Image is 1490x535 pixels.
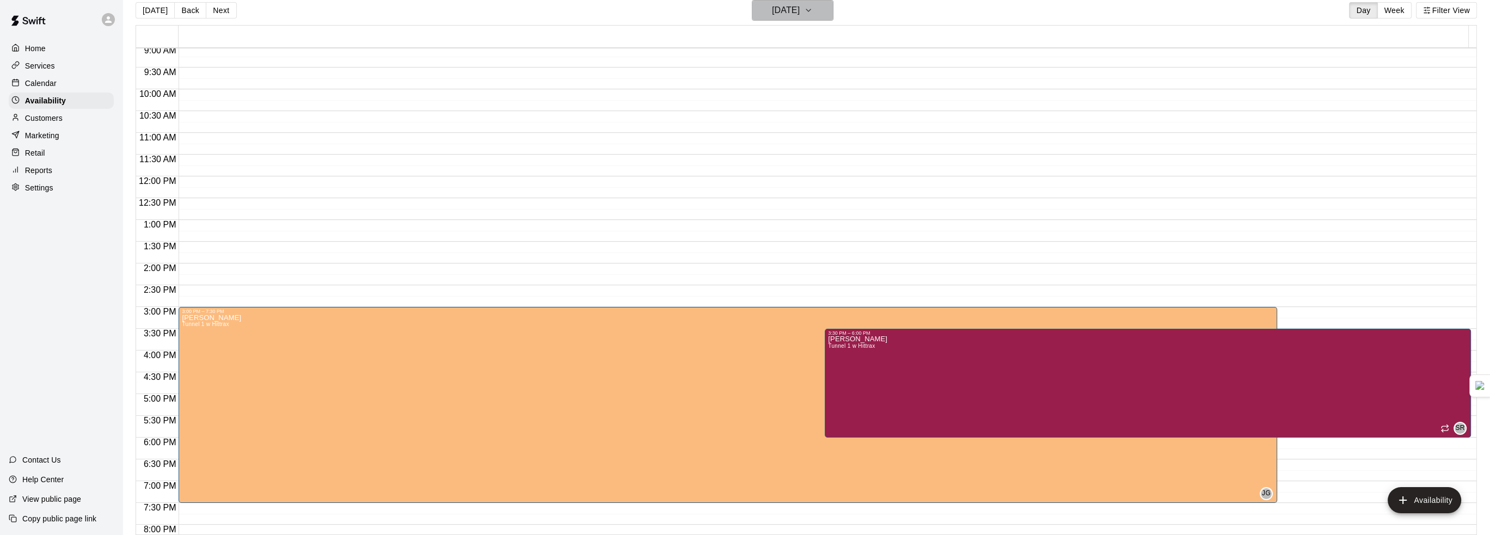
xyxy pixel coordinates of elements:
span: 1:30 PM [141,242,179,251]
span: Tunnel 1 w Hittrax [828,343,875,349]
div: Steve Ratzer [1454,422,1467,435]
p: Retail [25,147,45,158]
span: 7:00 PM [141,481,179,490]
button: Next [206,2,236,19]
p: Customers [25,113,63,124]
a: Customers [9,110,114,126]
p: Calendar [25,78,57,89]
button: Filter View [1416,2,1477,19]
span: 3:00 PM [141,307,179,316]
div: 3:00 PM – 7:30 PM: Available [179,307,1277,503]
img: Detect Auto [1475,381,1485,391]
span: 11:30 AM [137,155,179,164]
p: View public page [22,494,81,505]
span: 12:30 PM [136,198,179,207]
p: Settings [25,182,53,193]
span: 3:30 PM [141,329,179,338]
a: Marketing [9,127,114,144]
p: Reports [25,165,52,176]
a: Services [9,58,114,74]
div: 3:30 PM – 6:00 PM: Available [825,329,1471,438]
button: Day [1349,2,1377,19]
span: 9:30 AM [142,67,179,77]
button: Back [174,2,206,19]
p: Marketing [25,130,59,141]
span: 2:30 PM [141,285,179,294]
span: 7:30 PM [141,503,179,512]
a: Retail [9,145,114,161]
span: SR [1455,423,1464,434]
p: Services [25,60,55,71]
a: Availability [9,93,114,109]
span: 6:30 PM [141,459,179,469]
p: Help Center [22,474,64,485]
div: 3:00 PM – 7:30 PM [182,309,1273,314]
span: 5:30 PM [141,416,179,425]
span: 2:00 PM [141,263,179,273]
span: Recurring availability [1440,424,1449,433]
a: Settings [9,180,114,196]
span: 4:30 PM [141,372,179,382]
span: 9:00 AM [142,46,179,55]
div: Jaden Goodwin [1260,487,1273,500]
button: [DATE] [136,2,175,19]
span: 1:00 PM [141,220,179,229]
a: Reports [9,162,114,179]
span: JG [1262,488,1271,499]
span: 8:00 PM [141,525,179,534]
p: Availability [25,95,66,106]
h6: [DATE] [772,3,800,18]
button: add [1388,487,1461,513]
span: 4:00 PM [141,350,179,360]
span: 11:00 AM [137,133,179,142]
a: Calendar [9,75,114,91]
p: Copy public page link [22,513,96,524]
div: 3:30 PM – 6:00 PM [828,330,1468,336]
button: Week [1377,2,1412,19]
span: Tunnel 1 w Hittrax [182,321,229,327]
span: 10:00 AM [137,89,179,99]
span: 6:00 PM [141,438,179,447]
span: 12:00 PM [136,176,179,186]
p: Home [25,43,46,54]
span: 5:00 PM [141,394,179,403]
p: Contact Us [22,454,61,465]
a: Home [9,40,114,57]
span: 10:30 AM [137,111,179,120]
